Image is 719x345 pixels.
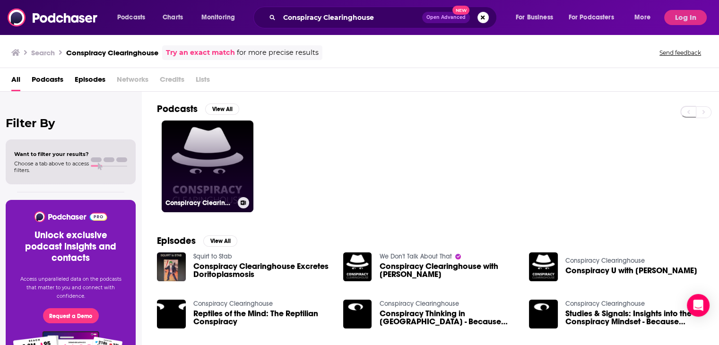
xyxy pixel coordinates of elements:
[569,11,614,24] span: For Podcasters
[117,11,145,24] span: Podcasts
[563,10,628,25] button: open menu
[379,310,518,326] a: Conspiracy Thinking in Eastern Europe - Because Reasons 3
[31,48,55,57] h3: Search
[157,235,237,247] a: EpisodesView All
[509,10,565,25] button: open menu
[34,211,108,222] img: Podchaser - Follow, Share and Rate Podcasts
[687,294,710,317] div: Open Intercom Messenger
[343,300,372,328] img: Conspiracy Thinking in Eastern Europe - Because Reasons 3
[529,300,558,328] img: Studies & Signals: Insights into the Conspiracy Mindset - Because Reasons 4
[565,267,697,275] a: Conspiracy U with Scott Shay
[14,151,89,157] span: Want to filter your results?
[193,262,332,278] a: Conspiracy Clearinghouse Excretes Doritoplasmosis
[452,6,469,15] span: New
[157,103,239,115] a: PodcastsView All
[195,10,247,25] button: open menu
[657,49,704,57] button: Send feedback
[43,308,99,323] button: Request a Demo
[8,9,98,26] img: Podchaser - Follow, Share and Rate Podcasts
[17,275,124,301] p: Access unparalleled data on the podcasts that matter to you and connect with confidence.
[343,252,372,281] img: Conspiracy Clearinghouse with Derek DeWitt
[75,72,105,91] a: Episodes
[664,10,707,25] button: Log In
[379,252,451,260] a: We Don't Talk About That
[205,103,239,115] button: View All
[379,300,459,308] a: Conspiracy Clearinghouse
[193,252,232,260] a: Squirt to Stab
[117,72,148,91] span: Networks
[11,72,20,91] a: All
[565,310,704,326] a: Studies & Signals: Insights into the Conspiracy Mindset - Because Reasons 4
[157,235,196,247] h2: Episodes
[157,103,198,115] h2: Podcasts
[262,7,506,28] div: Search podcasts, credits, & more...
[163,11,183,24] span: Charts
[193,300,273,308] a: Conspiracy Clearinghouse
[565,267,697,275] span: Conspiracy U with [PERSON_NAME]
[157,252,186,281] img: Conspiracy Clearinghouse Excretes Doritoplasmosis
[6,116,136,130] h2: Filter By
[157,300,186,328] img: Reptiles of the Mind: The Reptilian Conspiracy
[379,310,518,326] span: Conspiracy Thinking in [GEOGRAPHIC_DATA] - Because Reasons 3
[111,10,157,25] button: open menu
[193,310,332,326] a: Reptiles of the Mind: The Reptilian Conspiracy
[156,10,189,25] a: Charts
[426,15,466,20] span: Open Advanced
[379,262,518,278] a: Conspiracy Clearinghouse with Derek DeWitt
[379,262,518,278] span: Conspiracy Clearinghouse with [PERSON_NAME]
[196,72,210,91] span: Lists
[201,11,235,24] span: Monitoring
[17,230,124,264] h3: Unlock exclusive podcast insights and contacts
[160,72,184,91] span: Credits
[529,252,558,281] img: Conspiracy U with Scott Shay
[14,160,89,173] span: Choose a tab above to access filters.
[165,199,234,207] h3: Conspiracy Clearinghouse
[162,121,253,212] a: Conspiracy Clearinghouse
[66,48,158,57] h3: Conspiracy Clearinghouse
[422,12,470,23] button: Open AdvancedNew
[628,10,662,25] button: open menu
[565,257,645,265] a: Conspiracy Clearinghouse
[237,47,319,58] span: for more precise results
[634,11,650,24] span: More
[203,235,237,247] button: View All
[166,47,235,58] a: Try an exact match
[32,72,63,91] a: Podcasts
[279,10,422,25] input: Search podcasts, credits, & more...
[565,300,645,308] a: Conspiracy Clearinghouse
[516,11,553,24] span: For Business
